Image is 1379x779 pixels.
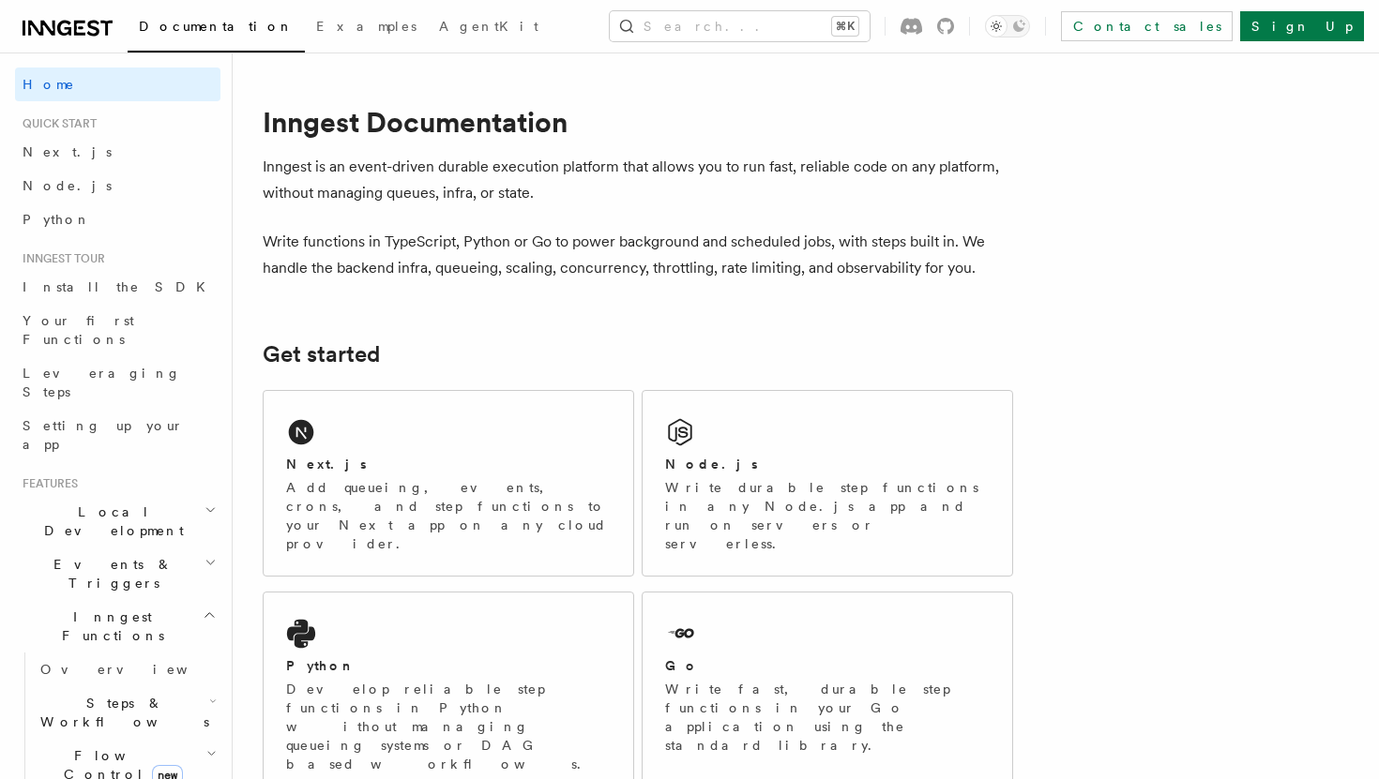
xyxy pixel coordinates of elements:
[305,6,428,51] a: Examples
[15,202,220,236] a: Python
[15,607,203,645] span: Inngest Functions
[15,547,220,600] button: Events & Triggers
[23,366,181,399] span: Leveraging Steps
[665,478,990,553] p: Write durable step functions in any Node.js app and run on servers or serverless.
[286,478,611,553] p: Add queueing, events, crons, and step functions to your Next app on any cloud provider.
[15,502,205,540] span: Local Development
[286,680,611,773] p: Develop reliable step functions in Python without managing queueing systems or DAG based workflows.
[15,555,205,592] span: Events & Triggers
[23,178,112,193] span: Node.js
[33,686,220,739] button: Steps & Workflows
[15,116,97,131] span: Quick start
[15,169,220,202] a: Node.js
[139,19,294,34] span: Documentation
[642,390,1013,577] a: Node.jsWrite durable step functions in any Node.js app and run on servers or serverless.
[985,15,1030,37] button: Toggle dark mode
[23,212,91,227] span: Python
[316,19,417,34] span: Examples
[15,270,220,304] a: Install the SDK
[23,418,184,452] span: Setting up your app
[15,67,220,101] a: Home
[23,313,134,347] span: Your first Functions
[23,279,217,294] span: Install the SDK
[286,455,367,473] h2: Next.js
[1240,11,1364,41] a: Sign Up
[15,251,105,266] span: Inngest tour
[15,600,220,652] button: Inngest Functions
[263,105,1013,139] h1: Inngest Documentation
[40,662,234,677] span: Overview
[263,229,1013,281] p: Write functions in TypeScript, Python or Go to power background and scheduled jobs, with steps bu...
[665,680,990,755] p: Write fast, durable step functions in your Go application using the standard library.
[286,656,356,675] h2: Python
[33,694,209,731] span: Steps & Workflows
[15,495,220,547] button: Local Development
[1061,11,1233,41] a: Contact sales
[23,144,112,159] span: Next.js
[128,6,305,52] a: Documentation
[263,341,380,367] a: Get started
[263,154,1013,206] p: Inngest is an event-driven durable execution platform that allows you to run fast, reliable code ...
[15,476,78,491] span: Features
[665,455,758,473] h2: Node.js
[15,409,220,461] a: Setting up your app
[428,6,550,51] a: AgentKit
[832,17,858,36] kbd: ⌘K
[610,11,870,41] button: Search...⌘K
[665,656,699,675] h2: Go
[15,135,220,169] a: Next.js
[439,19,538,34] span: AgentKit
[23,75,75,94] span: Home
[15,356,220,409] a: Leveraging Steps
[33,652,220,686] a: Overview
[15,304,220,356] a: Your first Functions
[263,390,634,577] a: Next.jsAdd queueing, events, crons, and step functions to your Next app on any cloud provider.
